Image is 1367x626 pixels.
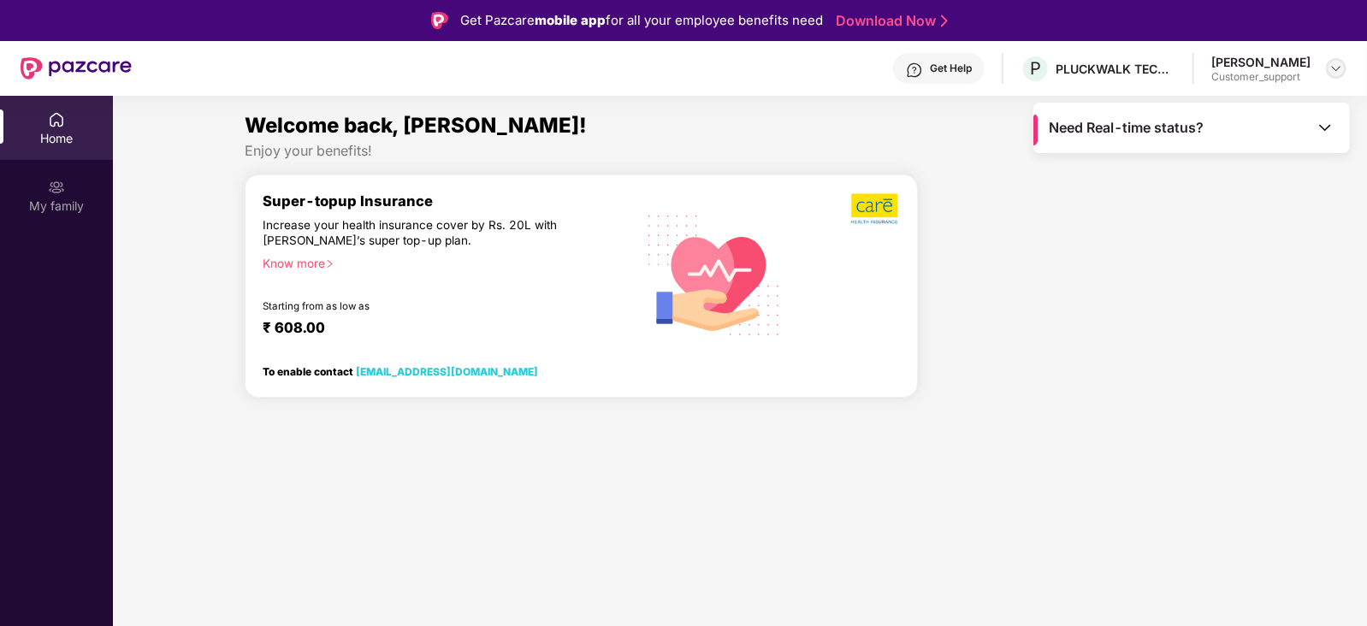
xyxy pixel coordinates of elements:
div: To enable contact [263,365,538,377]
img: New Pazcare Logo [21,57,132,80]
strong: mobile app [535,12,606,28]
span: Need Real-time status? [1050,119,1204,137]
img: b5dec4f62d2307b9de63beb79f102df3.png [851,192,900,225]
img: svg+xml;base64,PHN2ZyBpZD0iSGVscC0zMngzMiIgeG1sbnM9Imh0dHA6Ly93d3cudzMub3JnLzIwMDAvc3ZnIiB3aWR0aD... [906,62,923,79]
div: Get Help [930,62,972,75]
span: Welcome back, [PERSON_NAME]! [245,113,587,138]
img: svg+xml;base64,PHN2ZyBpZD0iRHJvcGRvd24tMzJ4MzIiIHhtbG5zPSJodHRwOi8vd3d3LnczLm9yZy8yMDAwL3N2ZyIgd2... [1329,62,1343,75]
img: Stroke [941,12,948,30]
div: PLUCKWALK TECHNOLOGIES PRIVATE [1056,61,1175,77]
div: Customer_support [1211,70,1311,84]
div: Get Pazcare for all your employee benefits need [460,10,823,31]
div: Enjoy your benefits! [245,142,1234,160]
img: Toggle Icon [1317,119,1334,136]
div: Increase your health insurance cover by Rs. 20L with [PERSON_NAME]’s super top-up plan. [263,217,560,248]
a: [EMAIL_ADDRESS][DOMAIN_NAME] [356,365,538,378]
img: svg+xml;base64,PHN2ZyB4bWxucz0iaHR0cDovL3d3dy53My5vcmcvMjAwMC9zdmciIHhtbG5zOnhsaW5rPSJodHRwOi8vd3... [635,193,794,355]
img: Logo [431,12,448,29]
div: Super-topup Insurance [263,192,634,210]
img: svg+xml;base64,PHN2ZyBpZD0iSG9tZSIgeG1sbnM9Imh0dHA6Ly93d3cudzMub3JnLzIwMDAvc3ZnIiB3aWR0aD0iMjAiIG... [48,111,65,128]
div: ₹ 608.00 [263,319,617,340]
div: Starting from as low as [263,300,561,312]
span: right [325,259,334,269]
span: P [1030,58,1041,79]
img: svg+xml;base64,PHN2ZyB3aWR0aD0iMjAiIGhlaWdodD0iMjAiIHZpZXdCb3g9IjAgMCAyMCAyMCIgZmlsbD0ibm9uZSIgeG... [48,179,65,196]
a: Download Now [836,12,943,30]
div: Know more [263,256,624,268]
div: [PERSON_NAME] [1211,54,1311,70]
